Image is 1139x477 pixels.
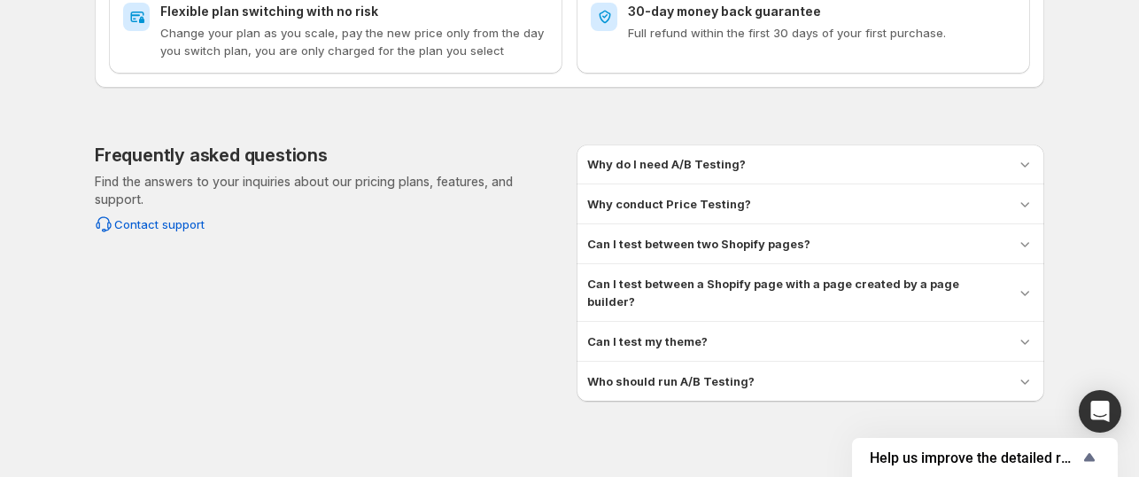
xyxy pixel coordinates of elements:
h3: Can I test between a Shopify page with a page created by a page builder? [587,275,1002,310]
span: Contact support [114,215,205,233]
div: Open Intercom Messenger [1079,390,1121,433]
p: Full refund within the first 30 days of your first purchase. [628,24,1016,42]
h3: Why conduct Price Testing? [587,195,751,213]
h2: Flexible plan switching with no risk [160,3,548,20]
h3: Why do I need A/B Testing? [587,155,746,173]
h3: Can I test between two Shopify pages? [587,235,810,253]
button: Show survey - Help us improve the detailed report for A/B campaigns [870,447,1100,468]
p: Find the answers to your inquiries about our pricing plans, features, and support. [95,173,562,208]
h3: Can I test my theme? [587,332,708,350]
h3: Who should run A/B Testing? [587,372,755,390]
p: Change your plan as you scale, pay the new price only from the day you switch plan, you are only ... [160,24,548,59]
button: Contact support [84,210,215,238]
h2: 30-day money back guarantee [628,3,1016,20]
h2: Frequently asked questions [95,145,328,166]
span: Help us improve the detailed report for A/B campaigns [870,450,1079,466]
